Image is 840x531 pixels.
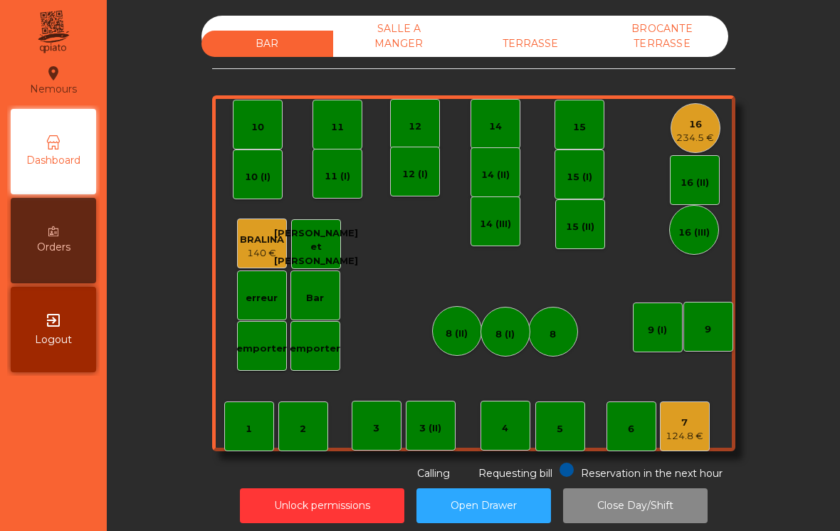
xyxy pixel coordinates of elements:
div: 16 [676,117,714,132]
span: Dashboard [26,153,80,168]
div: 14 [489,120,502,134]
div: 5 [557,422,563,436]
div: 15 (I) [567,170,592,184]
img: qpiato [36,7,70,57]
button: Unlock permissions [240,488,404,523]
div: BRALINA [240,233,284,247]
div: 12 [409,120,421,134]
div: BAR [201,31,333,57]
button: Open Drawer [416,488,551,523]
div: 16 (II) [681,176,709,190]
div: 8 [550,327,556,342]
span: Reservation in the next hour [581,467,723,480]
div: 10 (I) [245,170,271,184]
div: 234.5 € [676,131,714,145]
button: Close Day/Shift [563,488,708,523]
div: 4 [502,421,508,436]
div: 10 [251,120,264,135]
div: 1 [246,422,252,436]
div: Nemours [30,63,77,98]
div: 6 [628,422,634,436]
div: 16 (III) [678,226,710,240]
div: SALLE A MANGER [333,16,465,57]
div: TERRASSE [465,31,597,57]
div: 7 [666,416,703,430]
div: 14 (II) [481,168,510,182]
div: 2 [300,422,306,436]
span: Requesting bill [478,467,552,480]
span: Calling [417,467,450,480]
div: 14 (III) [480,217,511,231]
div: Bar [306,291,324,305]
div: 3 [373,421,379,436]
i: location_on [45,65,62,82]
div: BROCANTE TERRASSE [597,16,728,57]
div: emporter [290,342,340,356]
div: 9 [705,322,711,337]
div: 15 [573,120,586,135]
div: 8 (II) [446,327,468,341]
div: 15 (II) [566,220,594,234]
div: erreur [246,291,278,305]
div: 124.8 € [666,429,703,443]
div: emporter [236,342,287,356]
div: 8 (I) [495,327,515,342]
div: [PERSON_NAME] et [PERSON_NAME] [274,226,358,268]
div: 12 (I) [402,167,428,182]
div: 9 (I) [648,323,667,337]
span: Logout [35,332,72,347]
div: 3 (II) [419,421,441,436]
div: 11 (I) [325,169,350,184]
div: 140 € [240,246,284,261]
span: Orders [37,240,70,255]
i: exit_to_app [45,312,62,329]
div: 11 [331,120,344,135]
